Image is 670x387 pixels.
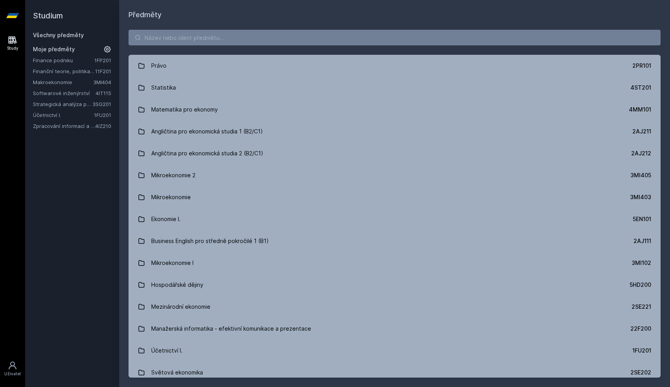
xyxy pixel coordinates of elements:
[633,215,651,223] div: 5EN101
[2,357,24,381] a: Uživatel
[632,128,651,135] div: 2AJ211
[632,259,651,267] div: 3MI102
[151,365,203,380] div: Světová ekonomika
[33,111,94,119] a: Účetnictví I.
[129,77,661,99] a: Statistika 4ST201
[129,274,661,296] a: Hospodářské dějiny 5HD200
[129,142,661,164] a: Angličtina pro ekonomická studia 2 (B2/C1) 2AJ212
[95,123,111,129] a: 4IZ210
[151,189,191,205] div: Mikroekonomie
[631,149,651,157] div: 2AJ212
[93,79,111,85] a: 3MI404
[630,171,651,179] div: 3MI405
[129,230,661,252] a: Business English pro středně pokročilé 1 (B1) 2AJ111
[634,237,651,245] div: 2AJ111
[2,31,24,55] a: Study
[95,68,111,74] a: 11F201
[129,318,661,340] a: Manažerská informatika - efektivní komunikace a prezentace 22F200
[151,233,269,249] div: Business English pro středně pokročilé 1 (B1)
[129,252,661,274] a: Mikroekonomie I 3MI102
[630,369,651,376] div: 2SE202
[33,45,75,53] span: Moje předměty
[151,58,167,74] div: Právo
[151,80,176,95] div: Statistika
[151,146,263,161] div: Angličtina pro ekonomická studia 2 (B2/C1)
[33,67,95,75] a: Finanční teorie, politika a instituce
[33,89,96,97] a: Softwarové inženýrství
[151,255,194,271] div: Mikroekonomie I
[33,100,92,108] a: Strategická analýza pro informatiky a statistiky
[129,296,661,318] a: Mezinárodní ekonomie 2SE221
[33,56,94,64] a: Finance podniku
[33,78,93,86] a: Makroekonomie
[629,106,651,113] div: 4MM101
[632,303,651,311] div: 2SE221
[129,362,661,383] a: Světová ekonomika 2SE202
[129,121,661,142] a: Angličtina pro ekonomická studia 1 (B2/C1) 2AJ211
[630,325,651,333] div: 22F200
[129,99,661,121] a: Matematika pro ekonomy 4MM101
[151,299,210,315] div: Mezinárodní ekonomie
[151,343,183,358] div: Účetnictví I.
[632,62,651,70] div: 2PR101
[151,124,263,139] div: Angličtina pro ekonomická studia 1 (B2/C1)
[151,211,181,227] div: Ekonomie I.
[151,277,203,293] div: Hospodářské dějiny
[151,167,196,183] div: Mikroekonomie 2
[129,208,661,230] a: Ekonomie I. 5EN101
[129,186,661,208] a: Mikroekonomie 3MI403
[129,340,661,362] a: Účetnictví I. 1FU201
[129,164,661,186] a: Mikroekonomie 2 3MI405
[96,90,111,96] a: 4IT115
[33,122,95,130] a: Zpracování informací a znalostí
[630,281,651,289] div: 5HD200
[632,347,651,355] div: 1FU201
[33,32,84,38] a: Všechny předměty
[630,193,651,201] div: 3MI403
[94,112,111,118] a: 1FU201
[4,371,21,377] div: Uživatel
[129,9,661,20] h1: Předměty
[630,84,651,92] div: 4ST201
[92,101,111,107] a: 3SG201
[129,30,661,45] input: Název nebo ident předmětu…
[94,57,111,63] a: 1FP201
[151,102,218,117] div: Matematika pro ekonomy
[129,55,661,77] a: Právo 2PR101
[151,321,311,337] div: Manažerská informatika - efektivní komunikace a prezentace
[7,45,18,51] div: Study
